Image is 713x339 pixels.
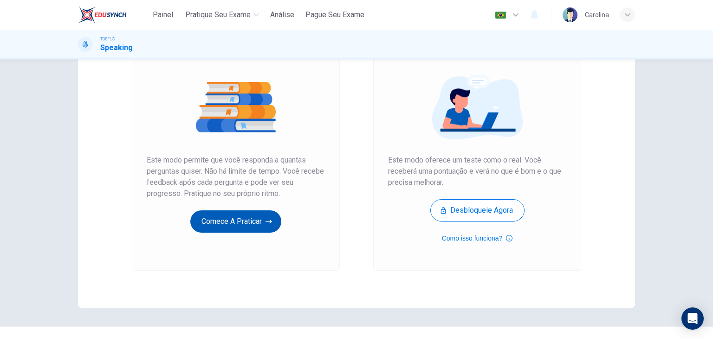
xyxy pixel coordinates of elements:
span: Este modo oferece um teste como o real. Você receberá uma pontuação e verá no que é bom e o que p... [388,155,566,188]
button: Análise [266,7,298,23]
img: EduSynch logo [78,6,127,24]
button: Pague Seu Exame [302,7,368,23]
button: Desbloqueie agora [430,199,525,222]
button: Painel [148,7,178,23]
button: Comece a praticar [190,210,281,233]
span: Este modo permite que você responda a quantas perguntas quiser. Não há limite de tempo. Você rece... [147,155,325,199]
button: Como isso funciona? [442,233,513,244]
span: TOEFL® [100,36,115,42]
span: Análise [270,9,294,20]
img: pt [495,12,506,19]
span: Pague Seu Exame [305,9,364,20]
span: Painel [153,9,173,20]
button: Pratique seu exame [181,7,263,23]
div: Open Intercom Messenger [681,307,704,330]
img: Profile picture [563,7,577,22]
h1: Speaking [100,42,133,53]
div: Carolina [585,9,609,20]
span: Pratique seu exame [185,9,251,20]
a: EduSynch logo [78,6,148,24]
